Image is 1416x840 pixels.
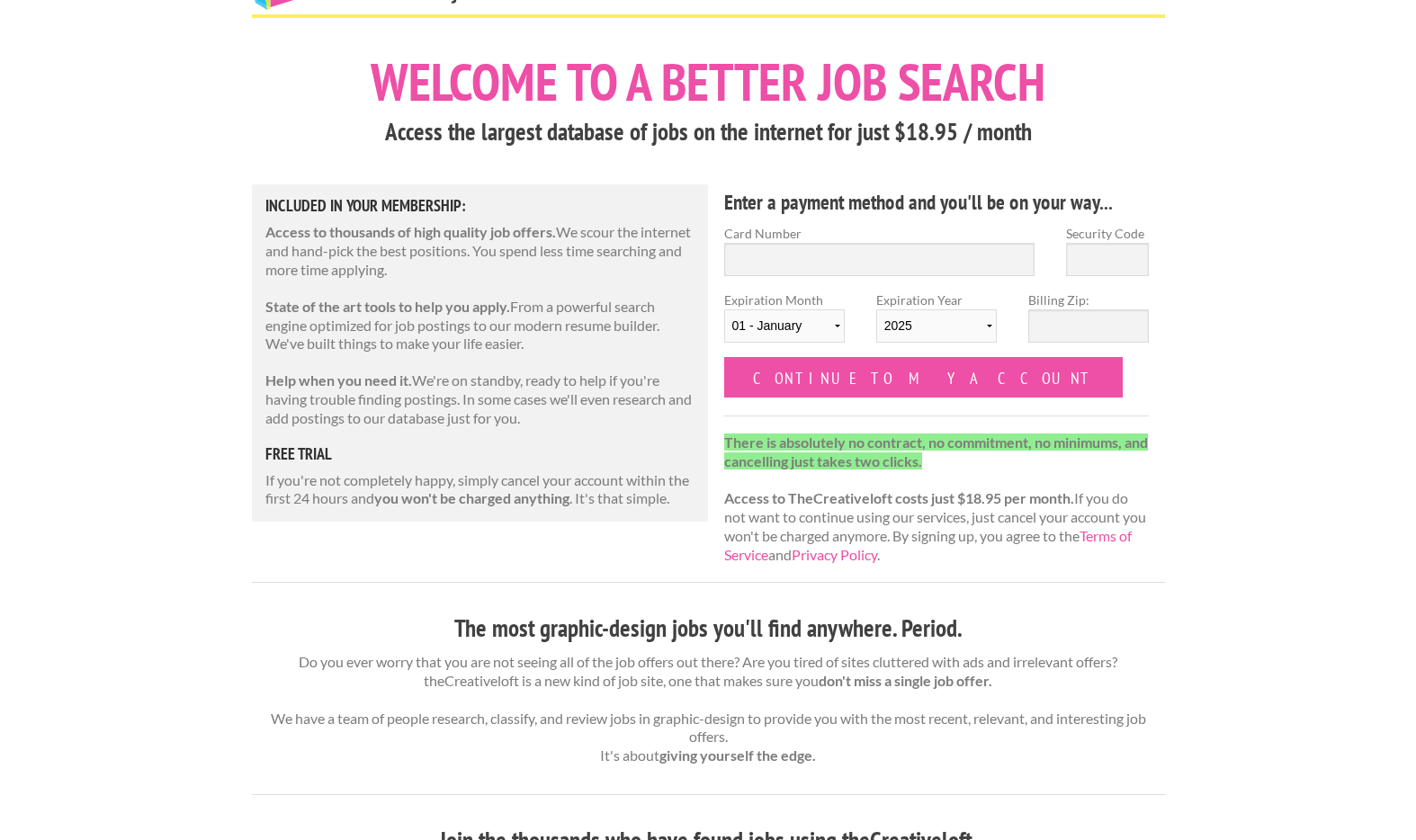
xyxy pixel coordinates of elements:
label: Security Code [1066,224,1149,243]
strong: don't miss a single job offer. [819,672,992,689]
h1: Welcome to a better job search [252,56,1165,108]
strong: There is absolutely no contract, no commitment, no minimums, and cancelling just takes two clicks. [724,433,1148,469]
h5: Included in Your Membership: [265,198,695,214]
p: From a powerful search engine optimized for job postings to our modern resume builder. We've buil... [265,298,695,353]
h5: free trial [265,446,695,462]
strong: State of the art tools to help you apply. [265,298,510,315]
p: We scour the internet and hand-pick the best positions. You spend less time searching and more ti... [265,223,695,279]
select: Expiration Year [876,309,997,343]
p: If you're not completely happy, simply cancel your account within the first 24 hours and . It's t... [265,471,695,509]
h4: Enter a payment method and you'll be on your way... [724,188,1150,217]
a: Privacy Policy [792,546,877,563]
input: Continue to my account [724,357,1124,398]
h3: The most graphic-design jobs you'll find anywhere. Period. [252,612,1165,646]
p: If you do not want to continue using our services, just cancel your account you won't be charged ... [724,433,1150,565]
p: We're on standby, ready to help if you're having trouble finding postings. In some cases we'll ev... [265,371,695,427]
h3: Access the largest database of jobs on the internet for just $18.95 / month [252,115,1165,149]
strong: Access to TheCreativeloft costs just $18.95 per month. [724,489,1074,506]
label: Expiration Year [876,290,997,357]
strong: you won't be charged anything [374,489,569,506]
label: Billing Zip: [1028,290,1149,309]
label: Card Number [724,224,1035,243]
strong: giving yourself the edge. [659,746,816,764]
p: Do you ever worry that you are not seeing all of the job offers out there? Are you tired of sites... [252,653,1165,765]
a: Terms of Service [724,527,1132,563]
strong: Access to thousands of high quality job offers. [265,223,556,240]
label: Expiration Month [724,290,845,357]
strong: Help when you need it. [265,371,412,389]
select: Expiration Month [724,309,845,343]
